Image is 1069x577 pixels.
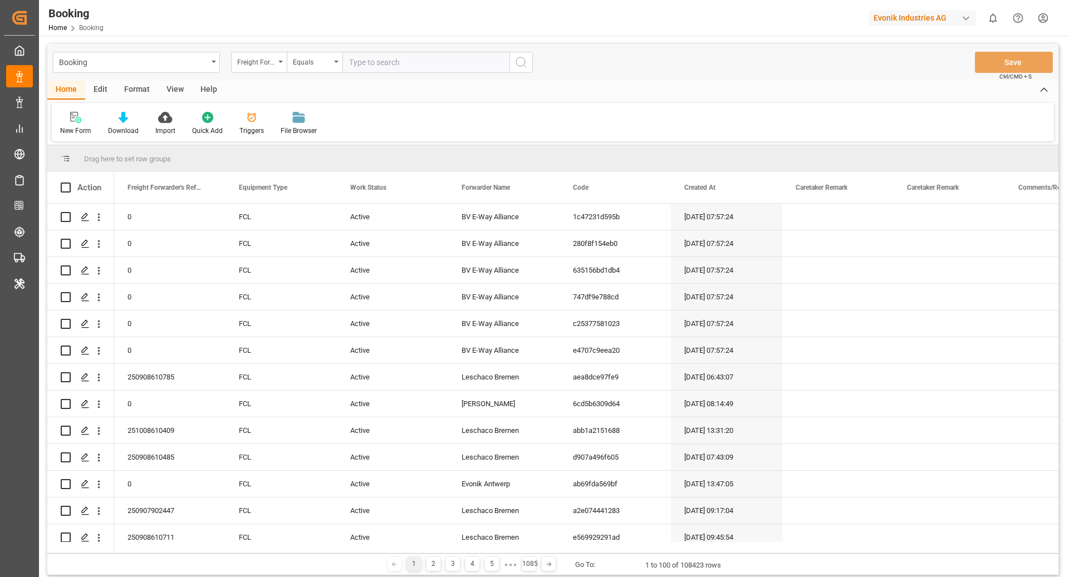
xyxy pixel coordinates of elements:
[337,391,448,417] div: Active
[116,81,158,100] div: Format
[128,184,202,191] span: Freight Forwarder's Reference No.
[47,337,114,364] div: Press SPACE to select this row.
[47,497,114,524] div: Press SPACE to select this row.
[975,52,1053,73] button: Save
[337,310,448,337] div: Active
[225,337,337,363] div: FCL
[448,230,560,257] div: BV E-Way Alliance
[671,257,782,283] div: [DATE] 07:57:24
[47,81,85,100] div: Home
[448,391,560,417] div: [PERSON_NAME]
[114,337,225,363] div: 0
[287,52,342,73] button: open menu
[448,417,560,443] div: Leschaco Bremen
[48,5,104,22] div: Booking
[158,81,192,100] div: View
[560,364,671,390] div: aea8dce97fe9
[462,184,510,191] span: Forwarder Name
[465,557,479,571] div: 4
[1006,6,1031,31] button: Help Center
[671,204,782,230] div: [DATE] 07:57:24
[47,471,114,497] div: Press SPACE to select this row.
[407,557,421,571] div: 1
[446,557,460,571] div: 3
[869,10,976,26] div: Evonik Industries AG
[239,126,264,136] div: Triggers
[47,417,114,444] div: Press SPACE to select this row.
[114,471,225,497] div: 0
[225,230,337,257] div: FCL
[671,524,782,550] div: [DATE] 09:45:54
[47,391,114,417] div: Press SPACE to select this row.
[448,497,560,524] div: Leschaco Bremen
[47,364,114,391] div: Press SPACE to select this row.
[448,257,560,283] div: BV E-Way Alliance
[575,559,595,570] div: Go To:
[293,55,331,67] div: Equals
[225,257,337,283] div: FCL
[671,230,782,257] div: [DATE] 07:57:24
[448,444,560,470] div: Leschaco Bremen
[47,257,114,284] div: Press SPACE to select this row.
[671,417,782,443] div: [DATE] 13:31:20
[281,126,317,136] div: File Browser
[114,444,225,470] div: 250908610485
[337,284,448,310] div: Active
[114,230,225,257] div: 0
[485,557,499,571] div: 5
[114,524,225,550] div: 250908610711
[671,471,782,497] div: [DATE] 13:47:05
[448,364,560,390] div: Leschaco Bremen
[684,184,715,191] span: Created At
[108,126,139,136] div: Download
[59,55,208,68] div: Booking
[350,184,386,191] span: Work Status
[85,81,116,100] div: Edit
[48,24,67,32] a: Home
[192,81,225,100] div: Help
[560,524,671,550] div: e569929291ad
[84,155,171,163] span: Drag here to set row groups
[671,364,782,390] div: [DATE] 06:43:07
[426,557,440,571] div: 2
[225,417,337,443] div: FCL
[671,391,782,417] div: [DATE] 08:14:49
[225,471,337,497] div: FCL
[448,284,560,310] div: BV E-Way Alliance
[448,204,560,230] div: BV E-Way Alliance
[225,204,337,230] div: FCL
[47,230,114,257] div: Press SPACE to select this row.
[999,72,1032,81] span: Ctrl/CMD + S
[114,310,225,337] div: 0
[671,337,782,363] div: [DATE] 07:57:24
[77,183,101,193] div: Action
[114,204,225,230] div: 0
[47,524,114,551] div: Press SPACE to select this row.
[337,471,448,497] div: Active
[980,6,1006,31] button: show 0 new notifications
[114,364,225,390] div: 250908610785
[796,184,847,191] span: Caretaker Remark
[560,444,671,470] div: d907a496f605
[671,284,782,310] div: [DATE] 07:57:24
[47,444,114,471] div: Press SPACE to select this row.
[225,497,337,524] div: FCL
[560,230,671,257] div: 280f8f154eb0
[225,444,337,470] div: FCL
[560,471,671,497] div: ab69fda569bf
[47,284,114,310] div: Press SPACE to select this row.
[522,557,536,571] div: 1085
[225,524,337,550] div: FCL
[114,391,225,417] div: 0
[448,524,560,550] div: Leschaco Bremen
[237,55,275,67] div: Freight Forwarder's Reference No.
[560,284,671,310] div: 747df9e788cd
[225,364,337,390] div: FCL
[342,52,509,73] input: Type to search
[225,391,337,417] div: FCL
[671,310,782,337] div: [DATE] 07:57:24
[114,497,225,524] div: 250907902447
[337,417,448,443] div: Active
[907,184,959,191] span: Caretaker Remark
[671,497,782,524] div: [DATE] 09:17:04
